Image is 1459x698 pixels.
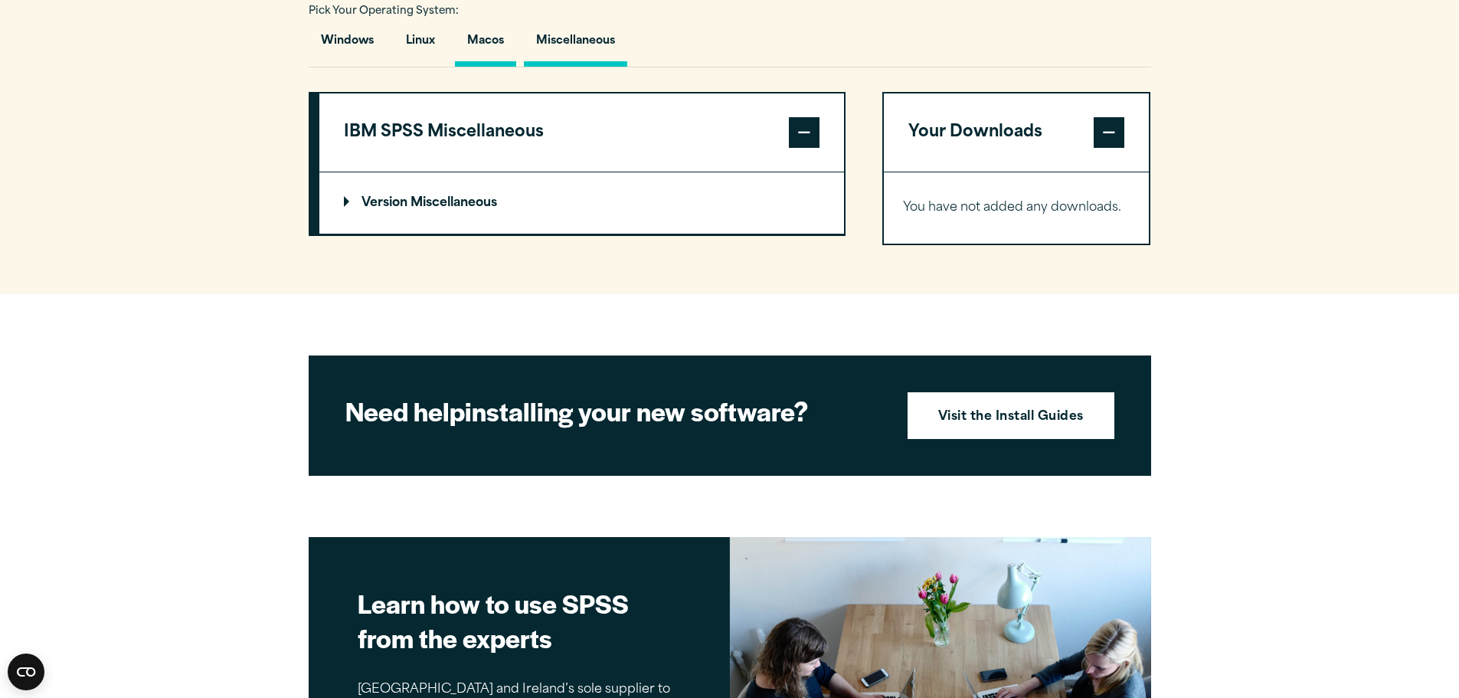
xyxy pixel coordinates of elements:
button: Your Downloads [884,93,1150,172]
a: Visit the Install Guides [908,392,1114,440]
summary: Version Miscellaneous [319,172,844,234]
button: IBM SPSS Miscellaneous [319,93,844,172]
strong: Visit the Install Guides [938,408,1084,428]
span: Pick Your Operating System: [309,6,459,16]
button: Open CMP widget [8,654,44,690]
h2: installing your new software? [345,394,882,428]
div: Your Downloads [884,172,1150,244]
p: Version Miscellaneous [344,197,497,209]
div: IBM SPSS Miscellaneous [319,172,844,234]
button: Linux [394,23,447,67]
strong: Need help [345,392,465,429]
button: Windows [309,23,386,67]
p: You have not added any downloads. [903,197,1130,219]
button: Miscellaneous [524,23,627,67]
h2: Learn how to use SPSS from the experts [358,586,681,655]
button: Macos [455,23,516,67]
